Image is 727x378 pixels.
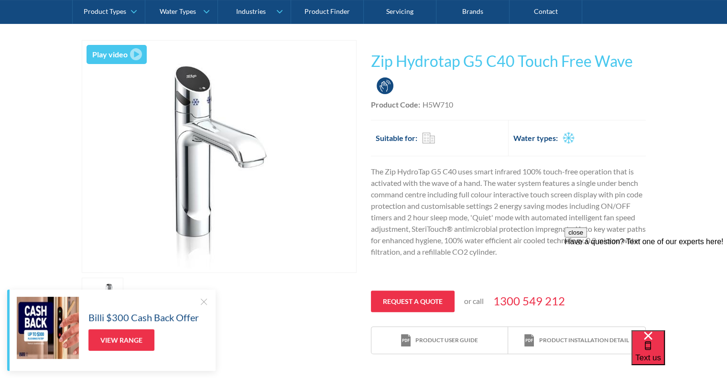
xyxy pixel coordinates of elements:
[371,265,646,276] p: ‍
[493,292,565,310] a: 1300 549 212
[87,45,147,64] a: open lightbox
[539,336,629,345] div: Product installation detail
[508,327,645,354] a: print iconProduct installation detail
[371,166,646,258] p: The Zip HydroTap G5 C40 uses smart infrared 100% touch-free operation that is activated with the ...
[564,227,727,342] iframe: podium webchat widget prompt
[371,291,455,312] a: Request a quote
[160,8,196,16] div: Water Types
[103,41,335,272] img: Zip HydroTap G5 C40 Classic Touch-Free Wave
[401,334,411,347] img: print icon
[371,100,420,109] strong: Product Code:
[371,50,646,73] h1: Zip Hydrotap G5 C40 Touch Free Wave
[82,40,357,273] a: open lightbox
[82,278,124,316] a: open lightbox
[524,334,534,347] img: print icon
[17,297,79,359] img: Billi $300 Cash Back Offer
[464,295,484,307] p: or call
[371,327,508,354] a: print iconProduct user guide
[423,99,453,110] div: H5W710
[513,132,558,144] h2: Water types:
[415,336,478,345] div: Product user guide
[84,8,126,16] div: Product Types
[92,49,128,60] div: Play video
[88,329,154,351] a: View Range
[236,8,265,16] div: Industries
[631,330,727,378] iframe: podium webchat widget bubble
[376,132,417,144] h2: Suitable for:
[88,310,199,324] h5: Billi $300 Cash Back Offer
